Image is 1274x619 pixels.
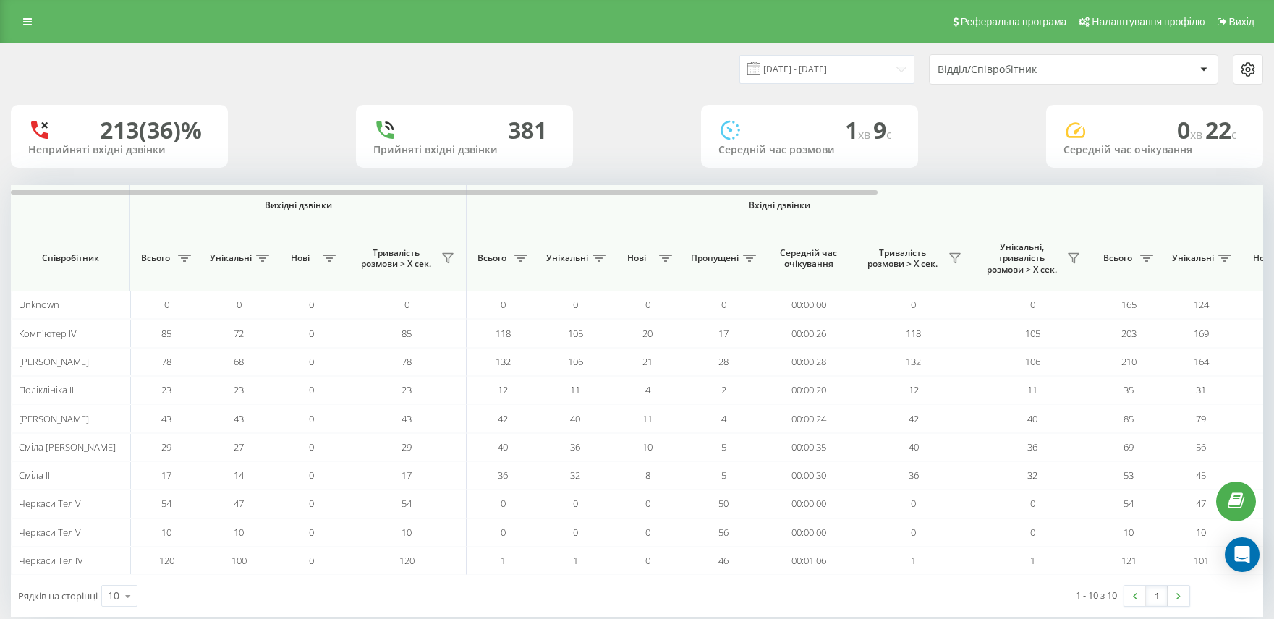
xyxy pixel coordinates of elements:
[1194,554,1209,567] span: 101
[164,298,169,311] span: 0
[763,490,854,518] td: 00:00:00
[645,383,650,396] span: 4
[1229,16,1254,27] span: Вихід
[309,526,314,539] span: 0
[100,116,202,144] div: 213 (36)%
[19,298,59,311] span: Unknown
[1172,252,1214,264] span: Унікальні
[234,526,244,539] span: 10
[19,526,83,539] span: Черкаси Тел VІ
[1027,440,1037,453] span: 36
[501,298,506,311] span: 0
[496,355,511,368] span: 132
[234,440,244,453] span: 27
[573,526,578,539] span: 0
[498,412,508,425] span: 42
[911,298,916,311] span: 0
[763,319,854,347] td: 00:00:26
[1196,412,1206,425] span: 79
[909,469,919,482] span: 36
[1030,554,1035,567] span: 1
[153,200,443,211] span: Вихідні дзвінки
[858,127,873,142] span: хв
[161,355,171,368] span: 78
[161,469,171,482] span: 17
[404,298,409,311] span: 0
[137,252,174,264] span: Всього
[309,298,314,311] span: 0
[763,547,854,575] td: 00:01:06
[1121,298,1137,311] span: 165
[309,440,314,453] span: 0
[1146,586,1168,606] a: 1
[721,412,726,425] span: 4
[501,526,506,539] span: 0
[691,252,739,264] span: Пропущені
[1124,526,1134,539] span: 10
[402,327,412,340] span: 85
[282,252,318,264] span: Нові
[402,355,412,368] span: 78
[763,461,854,490] td: 00:00:30
[1121,554,1137,567] span: 121
[19,554,83,567] span: Черкаси Тел ІV
[309,554,314,567] span: 0
[961,16,1067,27] span: Реферальна програма
[161,440,171,453] span: 29
[19,469,50,482] span: Сміла ІІ
[570,469,580,482] span: 32
[496,327,511,340] span: 118
[1030,526,1035,539] span: 0
[642,355,653,368] span: 21
[210,252,252,264] span: Унікальні
[763,291,854,319] td: 00:00:00
[642,327,653,340] span: 20
[909,383,919,396] span: 12
[19,383,74,396] span: Поліклініка ІІ
[573,497,578,510] span: 0
[1177,114,1205,145] span: 0
[234,327,244,340] span: 72
[161,526,171,539] span: 10
[309,355,314,368] span: 0
[763,348,854,376] td: 00:00:28
[642,440,653,453] span: 10
[763,376,854,404] td: 00:00:20
[1100,252,1136,264] span: Всього
[721,440,726,453] span: 5
[19,440,116,453] span: Сміла [PERSON_NAME]
[508,116,547,144] div: 381
[1121,355,1137,368] span: 210
[906,355,921,368] span: 132
[1196,440,1206,453] span: 56
[1027,412,1037,425] span: 40
[501,554,506,567] span: 1
[159,554,174,567] span: 120
[309,383,314,396] span: 0
[718,497,729,510] span: 50
[402,412,412,425] span: 43
[645,469,650,482] span: 8
[498,383,508,396] span: 12
[911,526,916,539] span: 0
[938,64,1110,76] div: Відділ/Співробітник
[645,298,650,311] span: 0
[1121,327,1137,340] span: 203
[309,497,314,510] span: 0
[645,526,650,539] span: 0
[845,114,873,145] span: 1
[1196,469,1206,482] span: 45
[546,252,588,264] span: Унікальні
[911,497,916,510] span: 0
[718,554,729,567] span: 46
[886,127,892,142] span: c
[763,518,854,547] td: 00:00:00
[909,440,919,453] span: 40
[402,469,412,482] span: 17
[1124,412,1134,425] span: 85
[498,469,508,482] span: 36
[1030,298,1035,311] span: 0
[1194,355,1209,368] span: 164
[570,383,580,396] span: 11
[108,589,119,603] div: 10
